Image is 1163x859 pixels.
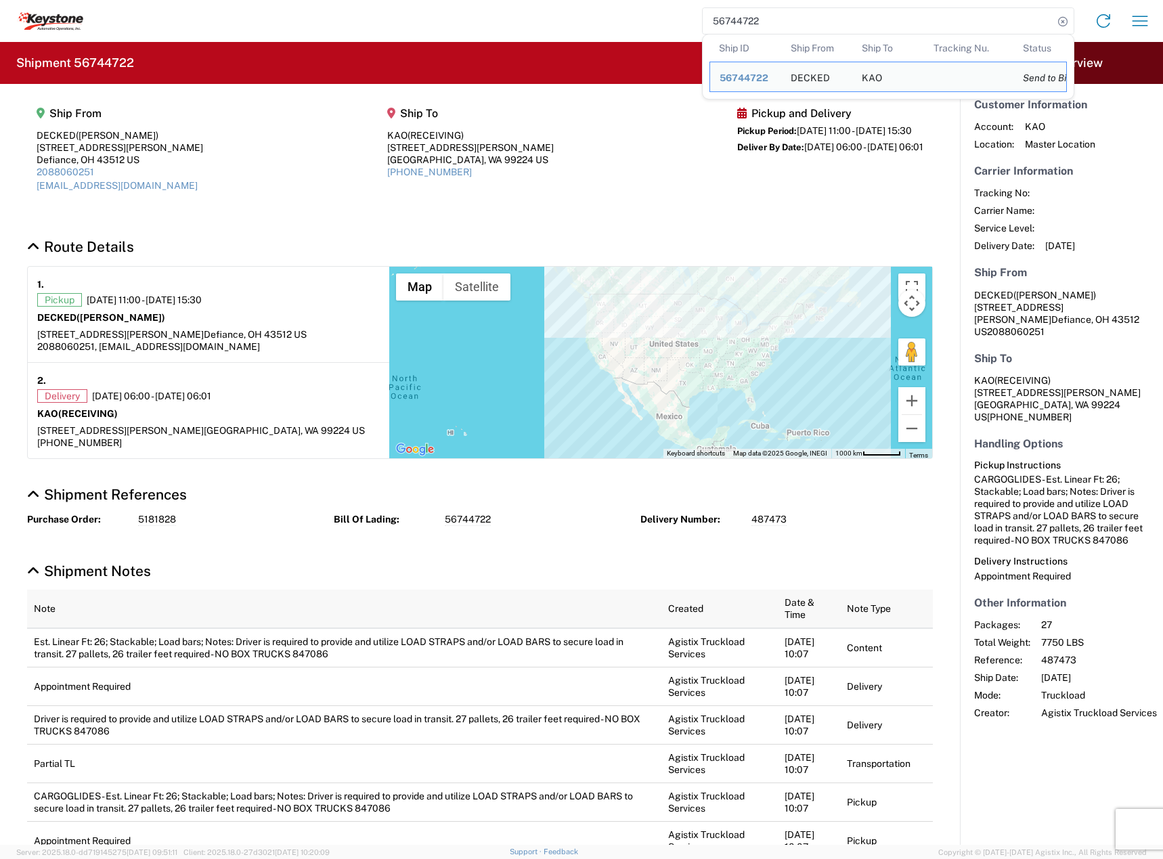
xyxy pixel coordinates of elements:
span: KAO [STREET_ADDRESS][PERSON_NAME] [974,375,1141,398]
button: Show street map [396,273,443,301]
div: Defiance, OH 43512 US [37,154,203,166]
span: 27 [1041,619,1157,631]
span: (RECEIVING) [58,408,118,419]
span: Mode: [974,689,1030,701]
span: Tracking No: [974,187,1034,199]
td: Partial TL [27,744,661,783]
td: [DATE] 10:07 [778,744,840,783]
span: KAO [1025,120,1095,133]
span: Packages: [974,619,1030,631]
span: 56744722 [720,72,768,83]
a: Hide Details [27,563,151,579]
td: CARGOGLIDES - Est. Linear Ft: 26; Stackable; Load bars; Notes: Driver is required to provide and ... [27,783,661,821]
div: Appointment Required [974,570,1149,582]
span: Copyright © [DATE]-[DATE] Agistix Inc., All Rights Reserved [938,846,1147,858]
h5: Ship From [37,107,203,120]
div: KAO [862,62,882,91]
table: Search Results [709,35,1074,99]
span: Client: 2025.18.0-27d3021 [183,848,330,856]
th: Tracking Nu. [924,35,1013,62]
a: [EMAIL_ADDRESS][DOMAIN_NAME] [37,180,198,191]
button: Drag Pegman onto the map to open Street View [898,338,925,366]
strong: KAO [37,408,118,419]
th: Note Type [840,590,933,628]
strong: 2. [37,372,46,389]
span: [STREET_ADDRESS][PERSON_NAME] [974,302,1063,325]
a: [PHONE_NUMBER] [387,167,472,177]
span: Ship Date: [974,671,1030,684]
span: Total Weight: [974,636,1030,648]
td: Est. Linear Ft: 26; Stackable; Load bars; Notes: Driver is required to provide and utilize LOAD S... [27,628,661,667]
button: Map Scale: 1000 km per 53 pixels [831,449,905,458]
div: [STREET_ADDRESS][PERSON_NAME] [387,141,554,154]
th: Date & Time [778,590,840,628]
span: DECKED [974,290,1013,301]
input: Shipment, tracking or reference number [703,8,1053,34]
span: Map data ©2025 Google, INEGI [733,449,827,457]
span: [DATE] 10:20:09 [275,848,330,856]
span: Defiance, OH 43512 US [204,329,307,340]
span: Carrier Name: [974,204,1034,217]
h5: Customer Information [974,98,1149,111]
button: Zoom in [898,387,925,414]
td: [DATE] 10:07 [778,667,840,705]
span: Pickup [37,293,82,307]
span: Service Level: [974,222,1034,234]
a: Hide Details [27,486,187,503]
a: Feedback [544,847,578,856]
div: Send to Bid [1023,72,1057,84]
a: Terms [909,451,928,459]
span: [GEOGRAPHIC_DATA], WA 99224 US [204,425,365,436]
span: [STREET_ADDRESS][PERSON_NAME] [37,329,204,340]
a: Hide Details [27,238,134,255]
div: DECKED [37,129,203,141]
span: 1000 km [835,449,862,457]
span: 7750 LBS [1041,636,1157,648]
span: 2088060251 [987,326,1045,337]
td: Content [840,628,933,667]
div: [PHONE_NUMBER] [37,437,380,449]
th: Ship To [852,35,924,62]
span: [DATE] 06:00 - [DATE] 06:01 [92,390,211,402]
td: Driver is required to provide and utilize LOAD STRAPS and/or LOAD BARS to secure load in transit.... [27,705,661,744]
span: Delivery Date: [974,240,1034,252]
td: Appointment Required [27,667,661,705]
strong: DECKED [37,312,165,323]
td: Agistix Truckload Services [661,783,778,821]
span: Reference: [974,654,1030,666]
span: Location: [974,138,1014,150]
h5: Pickup and Delivery [737,107,923,120]
span: [STREET_ADDRESS][PERSON_NAME] [37,425,204,436]
td: Agistix Truckload Services [661,744,778,783]
span: Agistix Truckload Services [1041,707,1157,719]
td: Agistix Truckload Services [661,667,778,705]
address: Defiance, OH 43512 US [974,289,1149,338]
span: [PHONE_NUMBER] [987,412,1072,422]
span: Pickup Period: [737,126,797,136]
strong: Delivery Number: [640,513,742,526]
span: (RECEIVING) [408,130,464,141]
a: Support [510,847,544,856]
h5: Other Information [974,596,1149,609]
span: 487473 [751,513,787,526]
h5: Ship To [387,107,554,120]
div: KAO [387,129,554,141]
td: Agistix Truckload Services [661,705,778,744]
span: 5181828 [138,513,176,526]
td: Delivery [840,705,933,744]
h6: Pickup Instructions [974,460,1149,471]
th: Note [27,590,661,628]
h5: Carrier Information [974,164,1149,177]
span: ([PERSON_NAME]) [76,130,158,141]
th: Ship ID [709,35,781,62]
h5: Ship From [974,266,1149,279]
div: DECKED [791,62,830,91]
button: Show satellite imagery [443,273,510,301]
img: Google [393,441,437,458]
span: [DATE] [1045,240,1075,252]
div: 2088060251, [EMAIL_ADDRESS][DOMAIN_NAME] [37,340,380,353]
td: Pickup [840,783,933,821]
div: CARGOGLIDES - Est. Linear Ft: 26; Stackable; Load bars; Notes: Driver is required to provide and ... [974,473,1149,546]
td: Transportation [840,744,933,783]
span: Truckload [1041,689,1157,701]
